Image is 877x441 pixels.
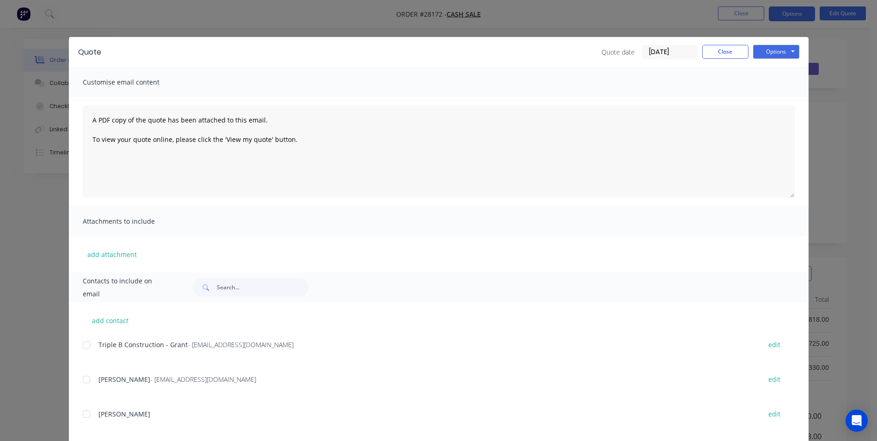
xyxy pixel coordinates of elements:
span: Quote date [601,47,635,57]
span: - [EMAIL_ADDRESS][DOMAIN_NAME] [150,375,256,384]
span: - [EMAIL_ADDRESS][DOMAIN_NAME] [188,340,294,349]
button: edit [763,373,786,386]
div: Quote [78,47,101,58]
span: Triple B Construction - Grant [98,340,188,349]
span: [PERSON_NAME] [98,375,150,384]
input: Search... [217,278,308,297]
button: edit [763,408,786,420]
button: Close [702,45,748,59]
span: Attachments to include [83,215,184,228]
span: Customise email content [83,76,184,89]
div: Open Intercom Messenger [846,410,868,432]
textarea: A PDF copy of the quote has been attached to this email. To view your quote online, please click ... [83,105,795,198]
button: add attachment [83,247,141,261]
button: Options [753,45,799,59]
button: edit [763,338,786,351]
button: add contact [83,313,138,327]
span: Contacts to include on email [83,275,170,300]
span: [PERSON_NAME] [98,410,150,418]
